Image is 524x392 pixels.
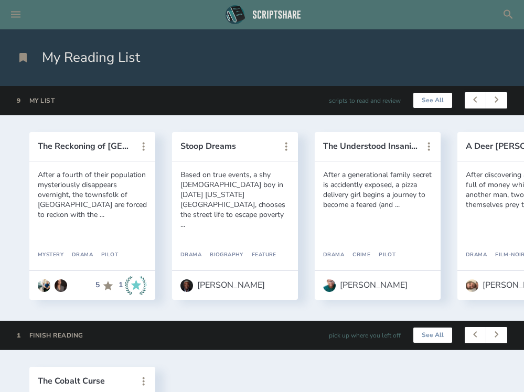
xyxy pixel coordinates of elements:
div: Drama [63,252,93,258]
div: My List [29,96,55,105]
img: user_1602074507-crop.jpg [323,279,336,292]
div: After a generational family secret is accidently exposed, a pizza delivery girl begins a journey ... [323,170,432,210]
img: user_1687802677-crop.jpg [466,279,478,292]
div: 9 [17,96,21,105]
img: user_1641492977-crop.jpg [180,279,193,292]
div: scripts to read and review [329,86,401,115]
button: See All [413,328,452,343]
div: Based on true events, a shy [DEMOGRAPHIC_DATA] boy in [DATE] [US_STATE][GEOGRAPHIC_DATA], chooses... [180,170,290,230]
button: Stoop Dreams [180,141,275,151]
div: Finish Reading [29,331,83,340]
a: [PERSON_NAME] [323,274,408,297]
div: 1 [119,281,123,289]
div: Drama [323,252,344,258]
div: Biography [201,252,243,258]
div: [PERSON_NAME] [340,280,408,290]
button: The Cobalt Curse [38,376,132,386]
div: Pilot [370,252,395,258]
div: pick up where you left off [329,321,401,350]
div: Drama [466,252,487,258]
img: user_1673573717-crop.jpg [38,279,50,292]
h1: My Reading List [17,48,140,67]
div: 1 Industry Recommends [119,276,147,295]
div: Mystery [38,252,63,258]
div: Drama [180,252,201,258]
div: Feature [243,252,276,258]
div: After a fourth of their population mysteriously disappears overnight, the townsfolk of [GEOGRAPHI... [38,170,147,220]
div: Pilot [93,252,118,258]
div: 5 [95,281,100,289]
button: The Reckoning of [GEOGRAPHIC_DATA] [38,141,132,151]
button: The Understood Insanity (Working title) [323,141,418,151]
a: [PERSON_NAME] [180,274,265,297]
button: See All [413,93,452,108]
div: [PERSON_NAME] [197,280,265,290]
img: user_1604966854-crop.jpg [55,279,67,292]
div: Crime [344,252,370,258]
div: 1 [17,331,21,340]
div: 5 Recommends [95,276,114,295]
